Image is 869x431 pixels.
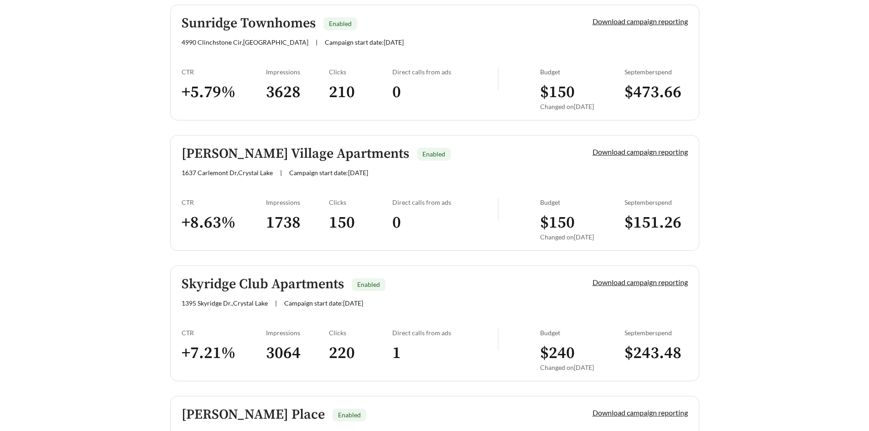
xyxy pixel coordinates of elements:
div: Changed on [DATE] [540,103,624,110]
div: Budget [540,68,624,76]
h3: 0 [392,213,498,233]
a: Sunridge TownhomesEnabled4990 Clinchstone Cir,[GEOGRAPHIC_DATA]|Campaign start date:[DATE]Downloa... [170,5,699,120]
span: | [316,38,317,46]
h3: $ 243.48 [624,343,688,363]
a: Download campaign reporting [593,147,688,156]
div: Impressions [266,329,329,337]
h3: 150 [329,213,392,233]
div: September spend [624,68,688,76]
h3: 210 [329,82,392,103]
div: Budget [540,329,624,337]
h3: $ 150 [540,213,624,233]
h5: [PERSON_NAME] Place [182,407,325,422]
div: Changed on [DATE] [540,233,624,241]
h5: Sunridge Townhomes [182,16,316,31]
div: Clicks [329,198,392,206]
div: Changed on [DATE] [540,363,624,371]
h3: 1738 [266,213,329,233]
a: Download campaign reporting [593,408,688,417]
h3: 3064 [266,343,329,363]
div: Direct calls from ads [392,198,498,206]
h5: Skyridge Club Apartments [182,277,344,292]
a: Skyridge Club ApartmentsEnabled1395 Skyridge Dr.,Crystal Lake|Campaign start date:[DATE]Download ... [170,265,699,381]
h3: $ 151.26 [624,213,688,233]
span: Campaign start date: [DATE] [325,38,404,46]
span: Campaign start date: [DATE] [289,169,368,177]
h3: + 8.63 % [182,213,266,233]
span: Enabled [357,280,380,288]
span: Campaign start date: [DATE] [284,299,363,307]
div: Impressions [266,198,329,206]
h3: 1 [392,343,498,363]
div: CTR [182,198,266,206]
h3: $ 150 [540,82,624,103]
div: Direct calls from ads [392,329,498,337]
h3: $ 473.66 [624,82,688,103]
a: Download campaign reporting [593,17,688,26]
span: Enabled [329,20,352,27]
div: September spend [624,329,688,337]
span: 1395 Skyridge Dr. , Crystal Lake [182,299,268,307]
a: [PERSON_NAME] Village ApartmentsEnabled1637 Carlemont Dr,Crystal Lake|Campaign start date:[DATE]D... [170,135,699,251]
span: 1637 Carlemont Dr , Crystal Lake [182,169,273,177]
h3: 220 [329,343,392,363]
a: Download campaign reporting [593,278,688,286]
h3: + 7.21 % [182,343,266,363]
span: Enabled [338,411,361,419]
span: | [275,299,277,307]
h3: 0 [392,82,498,103]
div: Clicks [329,68,392,76]
div: Budget [540,198,624,206]
div: Impressions [266,68,329,76]
div: CTR [182,68,266,76]
div: September spend [624,198,688,206]
span: Enabled [422,150,445,158]
div: CTR [182,329,266,337]
h3: $ 240 [540,343,624,363]
span: | [280,169,282,177]
h5: [PERSON_NAME] Village Apartments [182,146,409,161]
h3: 3628 [266,82,329,103]
span: 4990 Clinchstone Cir , [GEOGRAPHIC_DATA] [182,38,308,46]
h3: + 5.79 % [182,82,266,103]
div: Clicks [329,329,392,337]
div: Direct calls from ads [392,68,498,76]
